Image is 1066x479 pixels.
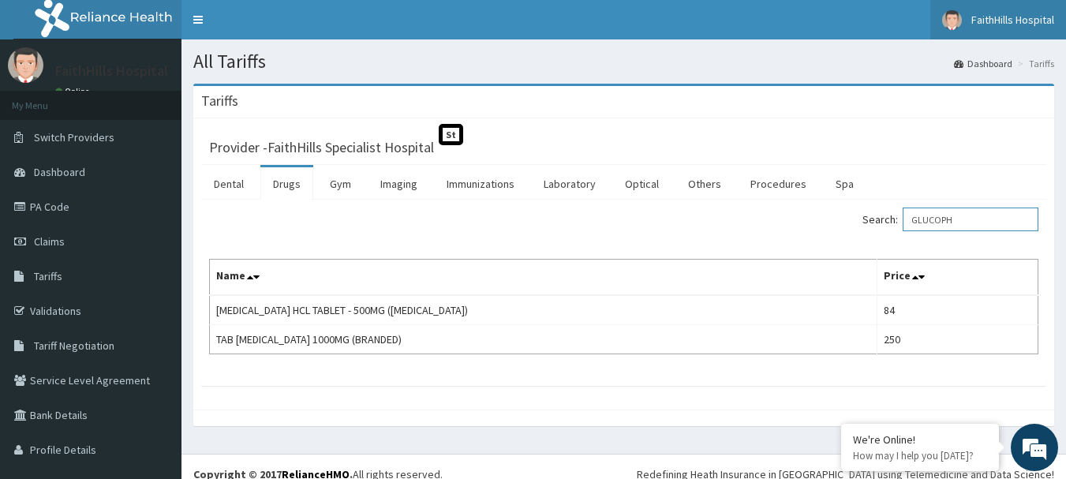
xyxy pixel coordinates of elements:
img: d_794563401_company_1708531726252_794563401 [29,79,64,118]
textarea: Type your message and hit 'Enter' [8,315,301,370]
a: Online [55,86,93,97]
a: Dental [201,167,256,200]
a: Procedures [738,167,819,200]
td: 250 [877,325,1038,354]
h3: Tariffs [201,94,238,108]
td: 84 [877,295,1038,325]
th: Name [210,260,877,296]
li: Tariffs [1014,57,1054,70]
div: Chat with us now [82,88,265,109]
span: We're online! [92,140,218,300]
a: Drugs [260,167,313,200]
h1: All Tariffs [193,51,1054,72]
input: Search: [903,208,1038,231]
a: Others [675,167,734,200]
span: FaithHills Hospital [971,13,1054,27]
a: Spa [823,167,866,200]
span: Switch Providers [34,130,114,144]
a: Laboratory [531,167,608,200]
label: Search: [862,208,1038,231]
span: Dashboard [34,165,85,179]
td: TAB [MEDICAL_DATA] 1000MG (BRANDED) [210,325,877,354]
div: We're Online! [853,432,987,447]
a: Imaging [368,167,430,200]
a: Immunizations [434,167,527,200]
a: Dashboard [954,57,1012,70]
span: Claims [34,234,65,249]
p: How may I help you today? [853,449,987,462]
h3: Provider - FaithHills Specialist Hospital [209,140,434,155]
img: User Image [8,47,43,83]
span: Tariffs [34,269,62,283]
th: Price [877,260,1038,296]
div: Minimize live chat window [259,8,297,46]
a: Gym [317,167,364,200]
td: [MEDICAL_DATA] HCL TABLET - 500MG ([MEDICAL_DATA]) [210,295,877,325]
a: Optical [612,167,671,200]
span: St [439,124,463,145]
span: Tariff Negotiation [34,339,114,353]
p: FaithHills Hospital [55,64,168,78]
img: User Image [942,10,962,30]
